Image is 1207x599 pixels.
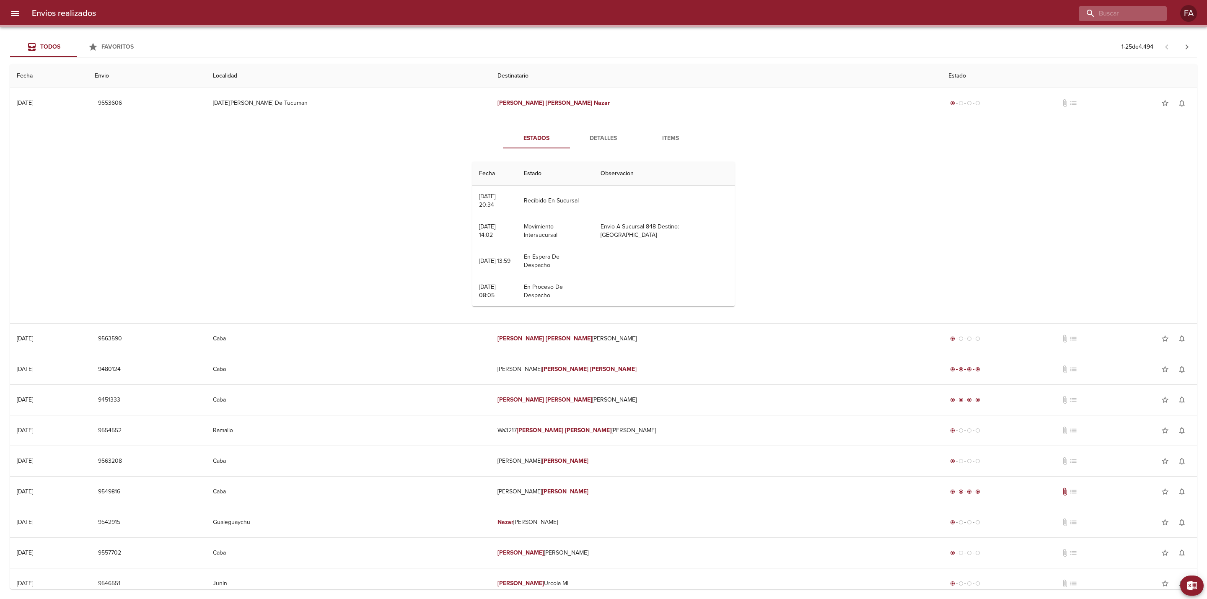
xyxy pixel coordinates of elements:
[98,98,122,109] span: 9553606
[1161,99,1169,107] span: star_border
[958,336,964,341] span: radio_button_unchecked
[958,367,964,372] span: radio_button_checked
[517,246,594,276] td: En Espera De Despacho
[472,162,735,306] table: Tabla de seguimiento
[950,397,955,402] span: radio_button_checked
[17,427,33,434] div: [DATE]
[1173,330,1190,347] button: Activar notificaciones
[497,549,544,556] em: [PERSON_NAME]
[497,580,544,587] em: [PERSON_NAME]
[1069,579,1077,588] span: No tiene pedido asociado
[491,64,941,88] th: Destinatario
[17,519,33,526] div: [DATE]
[967,550,972,555] span: radio_button_unchecked
[958,489,964,494] span: radio_button_checked
[594,162,735,186] th: Observacion
[1180,5,1197,22] div: FA
[10,37,144,57] div: Tabs Envios
[950,367,955,372] span: radio_button_checked
[1069,335,1077,343] span: No tiene pedido asociado
[1157,42,1177,51] span: Pagina anterior
[1157,453,1173,469] button: Agregar a favoritos
[17,366,33,373] div: [DATE]
[517,276,594,306] td: En Proceso De Despacho
[517,162,594,186] th: Estado
[1061,487,1069,496] span: Tiene documentos adjuntos
[1069,549,1077,557] span: No tiene pedido asociado
[1161,579,1169,588] span: star_border
[98,334,122,344] span: 9563590
[1173,95,1190,112] button: Activar notificaciones
[967,428,972,433] span: radio_button_unchecked
[967,581,972,586] span: radio_button_unchecked
[517,216,594,246] td: Movimiento Intersucursal
[1178,99,1186,107] span: notifications_none
[1069,426,1077,435] span: No tiene pedido asociado
[948,426,982,435] div: Generado
[206,538,491,568] td: Caba
[95,392,124,408] button: 9451333
[206,477,491,507] td: Caba
[1161,487,1169,496] span: star_border
[975,520,980,525] span: radio_button_unchecked
[88,64,206,88] th: Envio
[975,336,980,341] span: radio_button_unchecked
[594,99,610,106] em: Nazar
[206,385,491,415] td: Caba
[1178,335,1186,343] span: notifications_none
[1061,426,1069,435] span: No tiene documentos adjuntos
[1173,422,1190,439] button: Activar notificaciones
[958,550,964,555] span: radio_button_unchecked
[491,507,941,537] td: [PERSON_NAME]
[1161,396,1169,404] span: star_border
[1157,330,1173,347] button: Agregar a favoritos
[1157,361,1173,378] button: Agregar a favoritos
[950,520,955,525] span: radio_button_checked
[40,43,60,50] span: Todos
[479,193,495,208] div: [DATE] 20:34
[17,580,33,587] div: [DATE]
[958,397,964,402] span: radio_button_checked
[975,550,980,555] span: radio_button_unchecked
[546,396,592,403] em: [PERSON_NAME]
[206,507,491,537] td: Gualeguaychu
[491,354,941,384] td: [PERSON_NAME]
[950,489,955,494] span: radio_button_checked
[1061,457,1069,465] span: No tiene documentos adjuntos
[948,518,982,526] div: Generado
[491,568,941,599] td: Urcola Ml
[1173,575,1190,592] button: Activar notificaciones
[17,335,33,342] div: [DATE]
[1173,453,1190,469] button: Activar notificaciones
[508,133,565,144] span: Estados
[98,395,120,405] span: 9451333
[517,186,594,216] td: Recibido En Sucursal
[950,336,955,341] span: radio_button_checked
[967,397,972,402] span: radio_button_checked
[958,520,964,525] span: radio_button_unchecked
[1122,43,1153,51] p: 1 - 25 de 4.494
[1161,549,1169,557] span: star_border
[98,548,121,558] span: 9557702
[95,454,125,469] button: 9563208
[1069,99,1077,107] span: No tiene pedido asociado
[491,385,941,415] td: [PERSON_NAME]
[1178,426,1186,435] span: notifications_none
[594,216,735,246] td: Envio A Sucursal 848 Destino: [GEOGRAPHIC_DATA]
[942,64,1197,88] th: Estado
[95,423,125,438] button: 9554552
[950,550,955,555] span: radio_button_checked
[967,367,972,372] span: radio_button_checked
[517,427,563,434] em: [PERSON_NAME]
[17,549,33,556] div: [DATE]
[17,396,33,403] div: [DATE]
[948,396,982,404] div: Entregado
[1157,545,1173,561] button: Agregar a favoritos
[975,489,980,494] span: radio_button_checked
[958,581,964,586] span: radio_button_unchecked
[1173,392,1190,408] button: Activar notificaciones
[95,484,124,500] button: 9549816
[10,64,88,88] th: Fecha
[503,128,704,148] div: Tabs detalle de guia
[975,428,980,433] span: radio_button_unchecked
